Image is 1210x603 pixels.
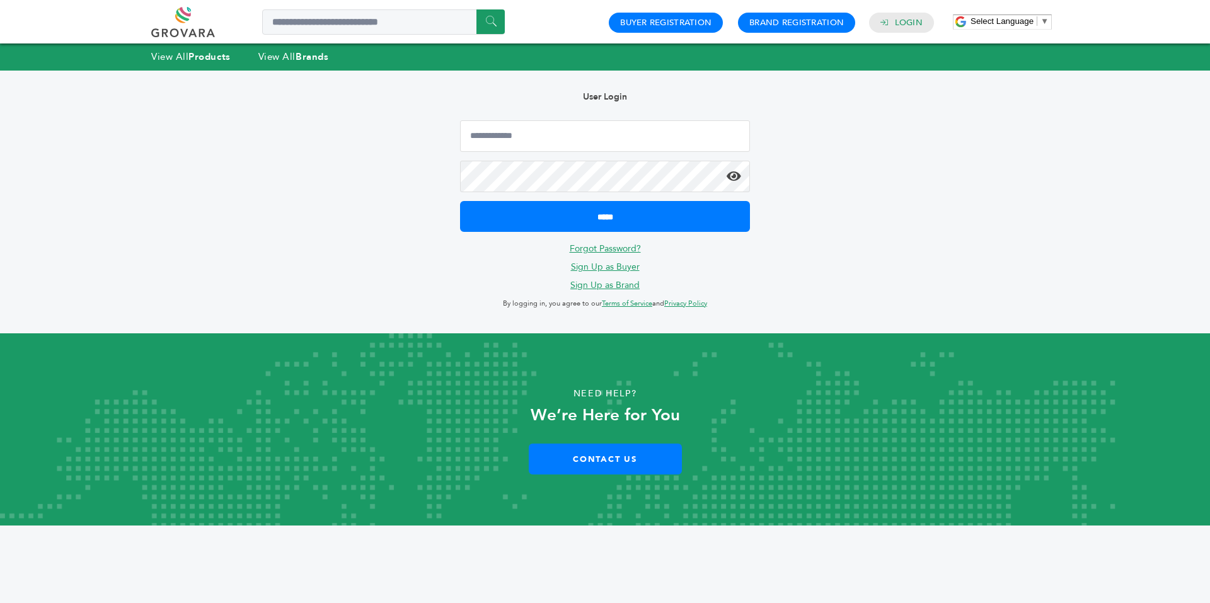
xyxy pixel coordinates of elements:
[460,120,750,152] input: Email Address
[602,299,652,308] a: Terms of Service
[895,17,923,28] a: Login
[460,161,750,192] input: Password
[971,16,1049,26] a: Select Language​
[664,299,707,308] a: Privacy Policy
[583,91,627,103] b: User Login
[571,261,640,273] a: Sign Up as Buyer
[1037,16,1037,26] span: ​
[262,9,505,35] input: Search a product or brand...
[151,50,231,63] a: View AllProducts
[570,243,641,255] a: Forgot Password?
[749,17,844,28] a: Brand Registration
[529,444,682,474] a: Contact Us
[570,279,640,291] a: Sign Up as Brand
[296,50,328,63] strong: Brands
[258,50,329,63] a: View AllBrands
[1040,16,1049,26] span: ▼
[971,16,1034,26] span: Select Language
[60,384,1149,403] p: Need Help?
[620,17,712,28] a: Buyer Registration
[531,404,680,427] strong: We’re Here for You
[460,296,750,311] p: By logging in, you agree to our and
[188,50,230,63] strong: Products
